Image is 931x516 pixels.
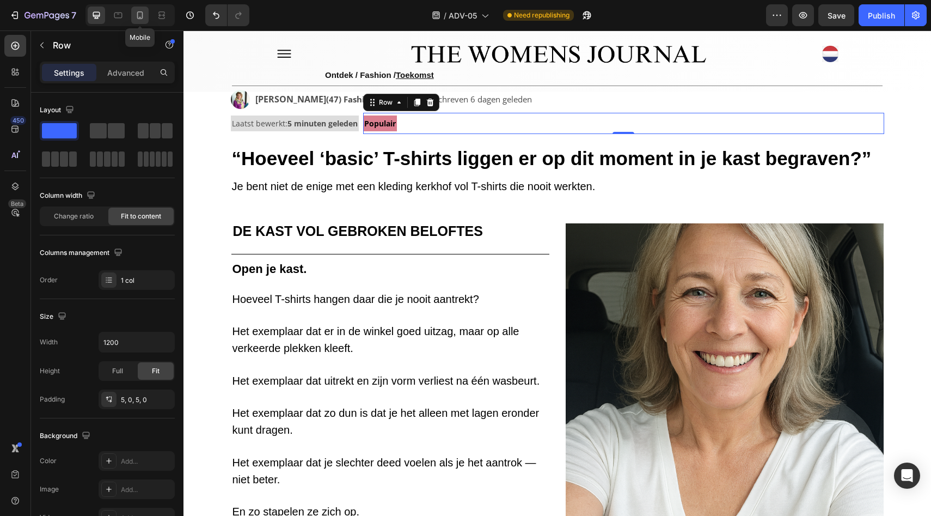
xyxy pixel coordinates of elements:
div: Beta [8,199,26,208]
strong: (47) Fashion Journalist [143,63,234,74]
div: Rich Text Editor. Editing area: main [71,60,350,78]
img: gempages_549461459109675933-4dff3845-2b0c-4a2f-910a-00077b9c75b7.webp [47,59,66,78]
div: Padding [40,394,65,404]
u: Toekomst [212,40,250,49]
p: Laatst bewerkt: [48,86,174,100]
div: Image [40,484,59,494]
p: 7 [71,9,76,22]
button: Publish [859,4,904,26]
span: En zo stapelen ze zich op. [49,475,176,487]
div: Column width [40,189,97,203]
div: Background [40,429,93,444]
p: Advanced [107,67,144,78]
strong: “Hoeveel ‘basic’ T-shirts liggen er op dit moment in je kast begraven?” [48,117,688,138]
span: Het exemplaar dat zo dun is dat je het alleen met lagen eronder kunt dragen. [49,377,359,405]
div: Open Intercom Messenger [894,463,920,489]
strong: Populair [181,88,212,98]
span: Need republishing [514,10,569,20]
span: Je bent niet de enige met een kleding kerkhof vol T-shirts die nooit werkten. [48,150,412,162]
iframe: Design area [183,31,931,516]
span: Save [828,11,846,20]
span: Open je kast. [49,232,124,245]
span: / [444,10,446,21]
span: Hoeveel T-shirts hangen daar die je nooit aantrekt? [49,263,296,275]
div: Columns management [40,246,125,260]
div: 450 [10,116,26,125]
div: Order [40,275,58,285]
p: Row [53,39,145,52]
span: Het exemplaar dat je slechter deed voelen als je het aantrok — niet beter. [49,426,356,455]
span: Het exemplaar dat uitrekt en zijn vorm verliest na één wasbeurt. [49,344,357,356]
span: ADV-05 [449,10,477,21]
div: 5, 0, 5, 0 [121,395,172,405]
p: Settings [54,67,84,78]
div: Undo/Redo [205,4,249,26]
div: Add... [121,457,172,466]
input: Auto [99,332,174,352]
div: Layout [40,103,76,118]
div: Row [193,67,211,77]
span: Fit [152,366,160,376]
span: Full [112,366,123,376]
div: Height [40,366,60,376]
strong: 5 minuten geleden [104,88,174,98]
button: 7 [4,4,81,26]
div: Color [40,456,57,466]
span: Change ratio [54,211,94,221]
button: Save [818,4,854,26]
span: Fit to content [121,211,161,221]
div: Add... [121,485,172,495]
div: Publish [868,10,895,21]
span: Het exemplaar dat er in de winkel goed uitzag, maar op alle verkeerde plekken kleeft. [49,295,339,324]
div: Width [40,337,58,347]
div: 1 col [121,276,172,286]
span: | Geschreven 6 dagen geleden [143,63,348,74]
strong: De Kast Vol Gebroken Beloftes [50,193,299,208]
strong: [PERSON_NAME] [72,63,143,75]
div: Size [40,309,69,324]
